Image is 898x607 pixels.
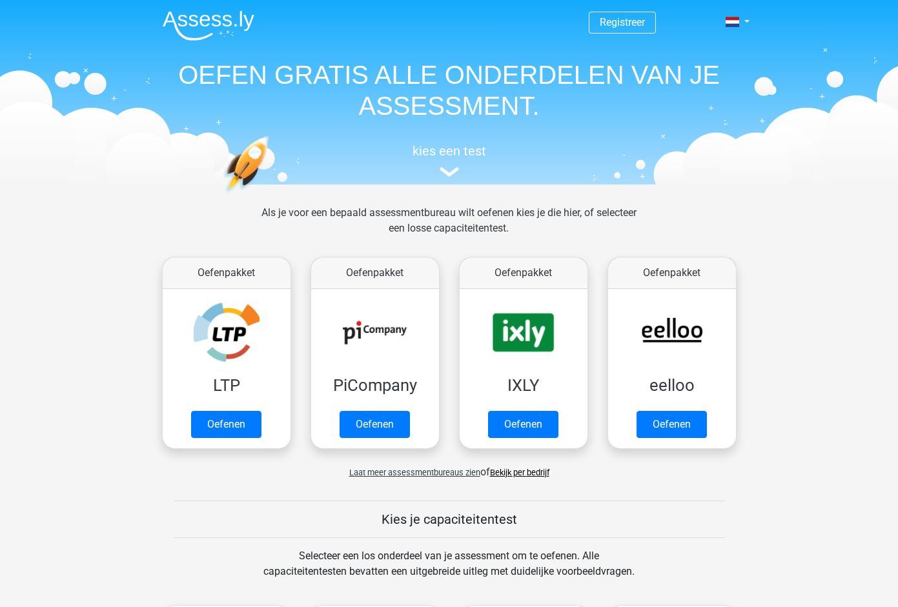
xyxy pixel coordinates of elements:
a: Registreer [600,16,645,28]
img: assessment [440,167,459,177]
a: Bekijk per bedrijf [490,468,549,477]
a: Oefenen [191,411,261,438]
img: oefenen [223,137,318,254]
a: Oefenen [637,411,707,438]
img: Assessly [163,10,254,41]
h5: Kies je capaciteitentest [174,512,725,527]
a: Oefenen [340,411,410,438]
a: kies een test [152,143,746,177]
h1: OEFEN GRATIS ALLE ONDERDELEN VAN JE ASSESSMENT. [152,59,746,121]
a: Oefenen [488,411,558,438]
span: Laat meer assessmentbureaus zien [349,468,480,477]
div: Selecteer een los onderdeel van je assessment om te oefenen. Alle capaciteitentesten bevatten een... [251,548,647,595]
h5: kies een test [152,143,746,159]
div: Als je voor een bepaald assessmentbureau wilt oefenen kies je die hier, of selecteer een losse ca... [251,205,647,252]
div: of [152,454,746,480]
